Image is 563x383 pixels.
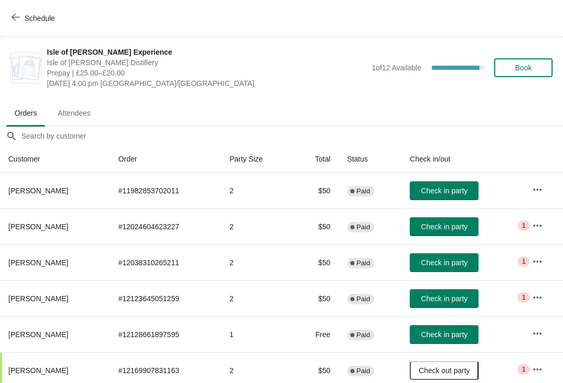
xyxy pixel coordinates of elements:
span: Check in party [421,187,468,195]
td: 2 [221,208,292,244]
td: # 12123645051259 [110,280,221,316]
span: Check in party [421,294,468,303]
span: [PERSON_NAME] [8,223,68,231]
span: [PERSON_NAME] [8,187,68,195]
span: [PERSON_NAME] [8,330,68,339]
td: 1 [221,316,292,352]
span: Check in party [421,330,468,339]
td: 2 [221,280,292,316]
button: Check in party [410,181,479,200]
th: Order [110,145,221,173]
span: Isle of [PERSON_NAME] Experience [47,47,366,57]
span: Orders [6,104,45,122]
button: Check in party [410,325,479,344]
td: Free [293,316,339,352]
span: [PERSON_NAME] [8,258,68,267]
span: 1 [522,365,525,374]
button: Check in party [410,253,479,272]
span: Attendees [50,104,99,122]
th: Party Size [221,145,292,173]
span: Paid [357,367,370,375]
span: 1 [522,293,525,302]
span: Paid [357,187,370,195]
span: Check out party [419,366,470,375]
span: Schedule [25,14,55,22]
td: $50 [293,280,339,316]
span: 1 [522,257,525,266]
th: Total [293,145,339,173]
td: $50 [293,173,339,208]
button: Check out party [410,361,479,380]
input: Search by customer [21,127,563,145]
td: # 12038310265211 [110,244,221,280]
span: [PERSON_NAME] [8,366,68,375]
span: [PERSON_NAME] [8,294,68,303]
td: 2 [221,244,292,280]
span: Paid [357,295,370,303]
th: Check in/out [401,145,524,173]
img: Isle of Harris Gin Experience [11,55,41,80]
td: # 12128661897595 [110,316,221,352]
span: 1 of 12 Available [372,64,421,72]
span: 1 [522,221,525,230]
span: Paid [357,223,370,231]
span: Prepay | £25.00–£20.00 [47,68,366,78]
button: Check in party [410,289,479,308]
button: Book [494,58,553,77]
button: Check in party [410,217,479,236]
span: Paid [357,331,370,339]
span: Book [515,64,532,72]
span: Paid [357,259,370,267]
td: 2 [221,173,292,208]
span: Check in party [421,258,468,267]
td: # 12024604623227 [110,208,221,244]
span: Isle of [PERSON_NAME] Distillery [47,57,366,68]
td: $50 [293,244,339,280]
span: Check in party [421,223,468,231]
span: [DATE] 4:00 pm [GEOGRAPHIC_DATA]/[GEOGRAPHIC_DATA] [47,78,366,89]
button: Schedule [5,9,63,28]
th: Status [339,145,401,173]
td: $50 [293,208,339,244]
td: # 11982853702011 [110,173,221,208]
